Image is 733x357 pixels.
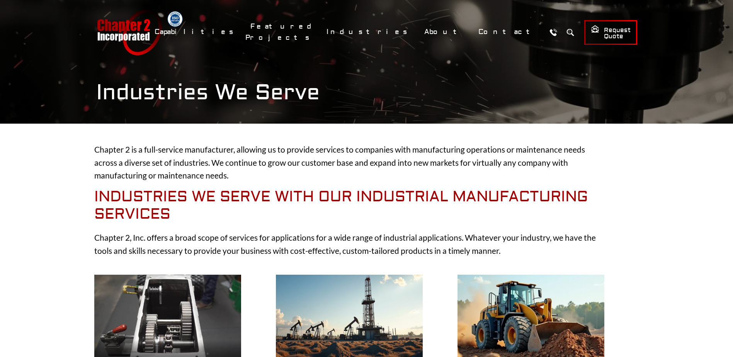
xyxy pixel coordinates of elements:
[245,18,318,46] a: Featured Projects
[94,231,604,257] p: Chapter 2, Inc. offers a broad scope of services for applications for a wide range of industrial ...
[419,24,469,40] a: About
[591,25,631,41] span: Request Quote
[321,24,415,40] a: Industries
[563,25,578,39] button: Search
[546,25,561,39] a: Call Us
[96,9,162,55] a: Chapter 2 Incorporated
[96,80,637,105] h1: Industries We Serve
[94,188,604,223] h2: Industries We Serve With Our Industrial Manufacturing Services
[473,24,543,40] a: Contact
[150,24,241,40] a: Capabilities
[584,20,637,45] a: Request Quote
[94,143,604,182] p: Chapter 2 is a full-service manufacturer, allowing us to provide services to companies with manuf...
